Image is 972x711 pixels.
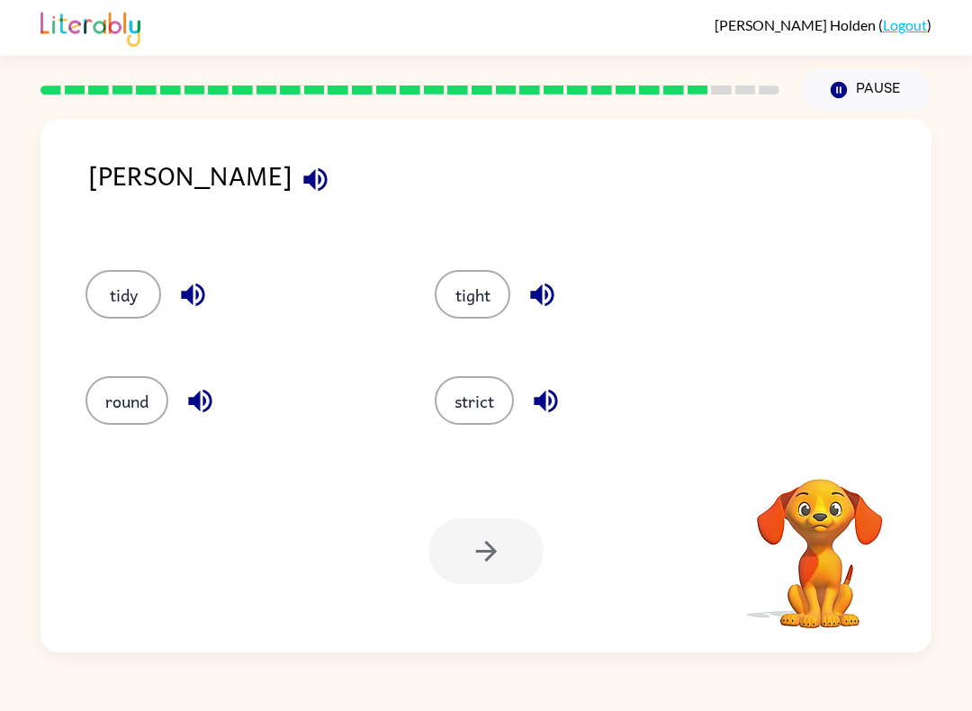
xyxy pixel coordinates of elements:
[715,16,878,33] span: [PERSON_NAME] Holden
[435,376,514,425] button: strict
[883,16,927,33] a: Logout
[85,270,161,319] button: tidy
[85,376,168,425] button: round
[88,155,931,234] div: [PERSON_NAME]
[715,16,931,33] div: ( )
[730,451,910,631] video: Your browser must support playing .mp4 files to use Literably. Please try using another browser.
[801,69,931,111] button: Pause
[40,7,140,47] img: Literably
[435,270,510,319] button: tight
